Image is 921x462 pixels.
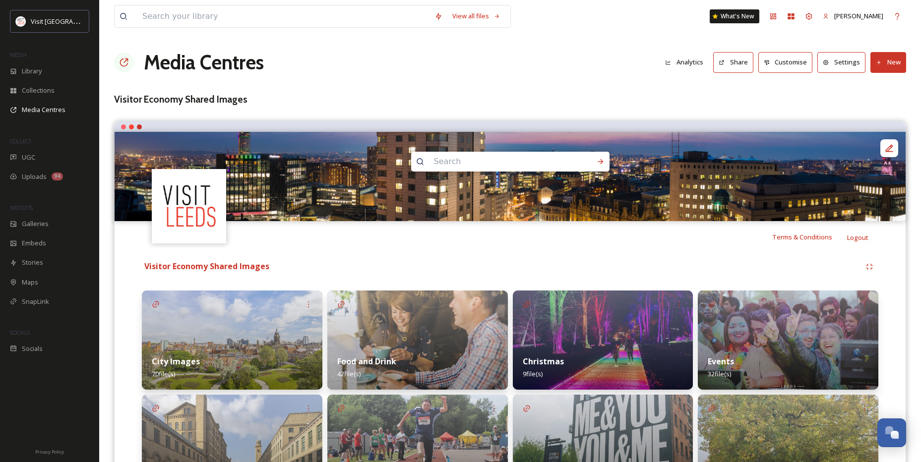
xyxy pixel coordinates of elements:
span: Stories [22,258,43,267]
strong: City Images [152,356,200,367]
button: Settings [817,52,865,72]
span: SOCIALS [10,329,30,336]
button: New [870,52,906,72]
span: Embeds [22,238,46,248]
div: 94 [52,173,63,180]
span: Privacy Policy [35,449,64,455]
strong: Events [708,356,734,367]
span: Socials [22,344,43,353]
a: Media Centres [144,48,264,77]
span: Terms & Conditions [772,232,832,241]
img: c294e068-9312-4111-b400-e8d78225eb03.jpg [327,290,508,390]
input: Search [429,151,565,173]
span: Maps [22,278,38,287]
span: UGC [22,153,35,162]
span: 9 file(s) [523,369,543,378]
h3: Visitor Economy Shared Images [114,92,906,107]
span: SnapLink [22,297,49,306]
strong: Visitor Economy Shared Images [144,261,269,272]
img: b31ebafd-3048-46ba-81ca-2db6d970c8af.jpg [513,290,693,390]
button: Customise [758,52,813,72]
button: Share [713,52,753,72]
img: b038c16e-5de4-4e50-b566-40b0484159a7.jpg [142,290,322,390]
span: [PERSON_NAME] [834,11,883,20]
a: [PERSON_NAME] [818,6,888,26]
input: Search your library [137,5,430,27]
strong: Christmas [523,356,564,367]
span: COLLECT [10,137,31,145]
a: Customise [758,52,818,72]
span: Collections [22,86,55,95]
img: download%20(3).png [153,170,225,242]
span: Media Centres [22,105,65,115]
a: Analytics [660,53,713,72]
span: 70 file(s) [152,369,175,378]
img: 5b0205c7-5891-4eba-88df-45a7ffb0e299.jpg [698,290,878,390]
button: Analytics [660,53,708,72]
img: Cityscape-South West Skyline -cCarl Milner-2018.JPG [115,132,906,221]
a: Privacy Policy [35,445,64,457]
span: Galleries [22,219,49,229]
strong: Food and Drink [337,356,396,367]
a: Terms & Conditions [772,231,847,243]
span: 32 file(s) [708,369,731,378]
a: Settings [817,52,870,72]
span: WIDGETS [10,204,33,211]
span: Uploads [22,172,47,181]
button: Open Chat [877,418,906,447]
a: View all files [447,6,505,26]
span: 42 file(s) [337,369,361,378]
a: What's New [710,9,759,23]
span: Logout [847,233,868,242]
span: MEDIA [10,51,27,58]
span: Visit [GEOGRAPHIC_DATA] [31,16,108,26]
span: Library [22,66,42,76]
img: download%20(3).png [16,16,26,26]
